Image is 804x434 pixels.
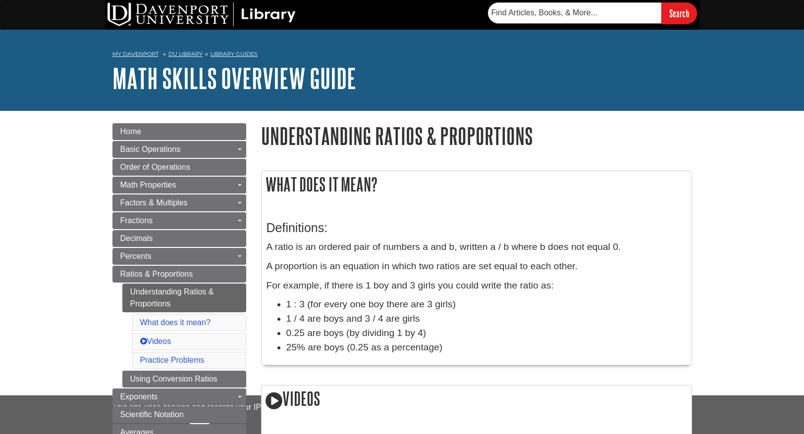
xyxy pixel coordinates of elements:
p: For example, if there is 1 boy and 3 girls you could write the ratio as: [267,279,687,293]
span: Home [120,127,142,136]
span: Decimals [120,234,153,242]
a: Library Guides [211,50,258,57]
font: Videos [147,337,171,345]
a: What does it mean? [140,318,211,327]
a: Math Skills Overview Guide [112,63,356,94]
span: Ratios & Proportions [120,270,193,278]
img: DU Library [107,2,296,26]
a: Practice Problems [140,356,205,364]
a: DU Library [168,50,203,57]
a: Exponents [112,388,246,405]
input: Find Articles, Books, & More... [488,2,661,23]
span: Fractions [120,216,153,225]
p: A proportion is an equation in which two ratios are set equal to each other. [267,259,687,274]
a: Math Properties [112,177,246,193]
a: Understanding Ratios & Proportions [122,284,246,312]
span: Math Properties [120,181,176,189]
a: Percents [112,248,246,265]
input: Search [661,2,697,24]
li: 25% are boys (0.25 as a percentage) [286,340,687,355]
li: 1 / 4 are boys and 3 / 4 are girls [286,312,687,326]
a: Scientific Notation [112,406,246,423]
p: A ratio is an ordered pair of numbers a and b, written a / b where b does not equal 0. [267,240,687,254]
span: Basic Operations [120,145,181,153]
a: Decimals [112,230,246,247]
span: Exponents [120,392,158,401]
a: Videos [140,337,171,345]
a: Home [112,123,246,140]
span: Order of Operations [120,163,190,171]
a: Basic Operations [112,141,246,158]
li: 0.25 are boys (by dividing 1 by 4) [286,326,687,340]
a: Fractions [112,212,246,229]
font: Videos [282,388,321,409]
a: Ratios & Proportions [112,266,246,283]
h3: Definitions: [267,221,687,235]
a: My Davenport [112,50,159,58]
a: Using Conversion Ratios [122,371,246,387]
h2: What does it mean? [262,171,692,197]
h1: Understanding Ratios & Proportions [261,123,692,148]
a: Factors & Multiples [112,194,246,211]
span: Scientific Notation [120,410,184,419]
span: Percents [120,252,152,260]
nav: breadcrumb [112,48,692,63]
form: Searches DU Library's articles, books, and more [488,2,697,24]
li: 1 : 3 (for every one boy there are 3 girls) [286,297,687,312]
span: Factors & Multiples [120,198,188,207]
a: Order of Operations [112,159,246,176]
